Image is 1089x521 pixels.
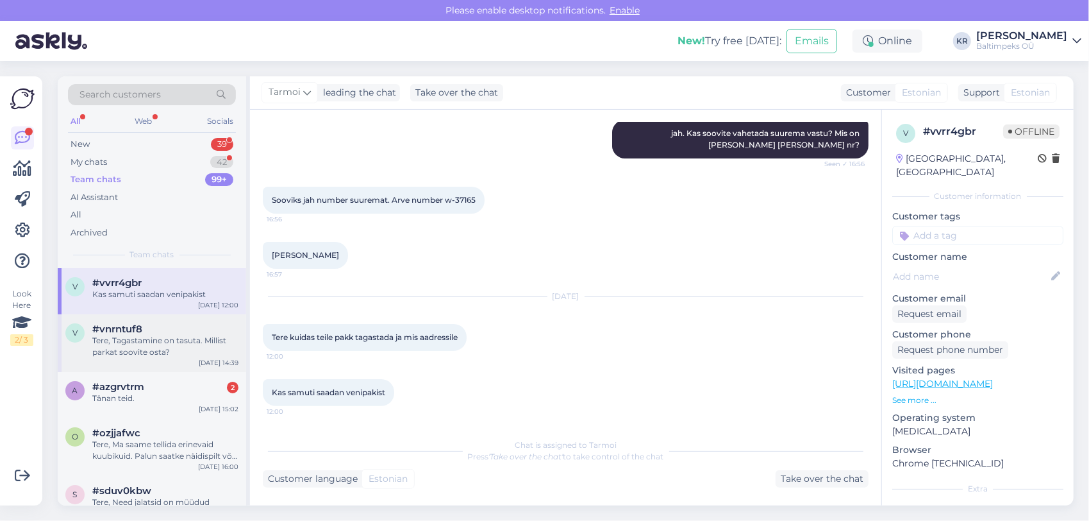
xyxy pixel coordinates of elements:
p: Browser [892,443,1063,457]
div: 2 / 3 [10,334,33,346]
div: [DATE] 15:02 [199,404,238,414]
p: Customer phone [892,328,1063,341]
div: Team chats [71,173,121,186]
div: [DATE] [263,291,869,302]
b: New! [678,35,705,47]
p: See more ... [892,395,1063,406]
span: #vnrntuf8 [92,323,142,335]
span: Estonian [369,472,408,486]
span: Press to take control of the chat [468,452,664,461]
div: [DATE] 16:00 [198,462,238,472]
span: s [73,490,78,499]
span: #azgrvtrm [92,381,144,393]
p: Notes [892,502,1063,516]
span: a [72,386,78,395]
span: 16:57 [267,269,315,279]
span: Tarmoi [269,85,301,99]
span: v [72,282,78,291]
div: Customer information [892,191,1063,202]
p: Visited pages [892,364,1063,377]
div: Tere, Tagastamine on tasuta. Millist parkat soovite osta? [92,335,238,358]
div: Web [133,113,155,130]
p: Customer email [892,292,1063,305]
div: Tere, Need jalatsid on müüdud [92,497,238,508]
input: Add name [893,269,1049,284]
div: Customer language [263,472,358,486]
span: #ozjjafwc [92,427,140,439]
div: Request phone number [892,341,1008,359]
div: Socials [204,113,236,130]
span: v [72,328,78,337]
div: Baltimpeks OÜ [976,41,1067,51]
span: jah. Kas soovite vahetada suurema vastu? Mis on [PERSON_NAME] [PERSON_NAME] nr? [671,128,861,149]
div: Tänan teid. [92,393,238,404]
div: 42 [210,156,233,169]
i: 'Take over the chat' [489,452,563,461]
div: Take over the chat [410,84,503,101]
span: Search customers [79,88,161,101]
span: o [72,432,78,441]
span: #sduv0kbw [92,485,151,497]
div: All [68,113,83,130]
a: [URL][DOMAIN_NAME] [892,378,993,389]
span: Tere kuidas teile pakk tagastada ja mis aadressile [272,332,458,342]
div: [DATE] 14:39 [199,358,238,368]
div: Kas samuti saadan venipakist [92,289,238,300]
p: Customer name [892,250,1063,264]
span: Seen ✓ 16:56 [817,159,865,169]
div: Look Here [10,288,33,346]
div: [PERSON_NAME] [976,31,1067,41]
span: Enable [606,4,644,16]
div: Extra [892,483,1063,495]
div: KR [953,32,971,50]
span: Kas samuti saadan venipakist [272,388,385,397]
div: My chats [71,156,107,169]
span: 16:56 [267,214,315,224]
div: AI Assistant [71,191,118,204]
span: Estonian [1011,86,1050,99]
div: Archived [71,226,108,239]
div: Try free [DATE]: [678,33,781,49]
span: Sooviks jah number suuremat. Arve number w-37165 [272,195,476,205]
span: [PERSON_NAME] [272,250,339,260]
span: 12:00 [267,407,315,416]
div: [DATE] 12:00 [198,300,238,310]
span: Chat is assigned to Tarmoi [515,440,617,450]
p: Customer tags [892,210,1063,223]
div: New [71,138,90,151]
span: 12:00 [267,352,315,361]
input: Add a tag [892,226,1063,245]
div: 39 [211,138,233,151]
img: Askly Logo [10,87,35,111]
div: Online [852,30,922,53]
p: Operating system [892,411,1063,425]
span: #vvrr4gbr [92,277,142,289]
span: Offline [1003,124,1060,139]
div: Tere, Ma saame tellida erinevaid kuubikuid. Palun saatke näidispilt või täpne kirjeldus [92,439,238,462]
div: Customer [841,86,891,99]
span: Estonian [902,86,941,99]
div: Request email [892,305,967,323]
div: Support [958,86,1000,99]
div: 99+ [205,173,233,186]
div: # vvrr4gbr [923,124,1003,139]
button: Emails [786,29,837,53]
a: [PERSON_NAME]Baltimpeks OÜ [976,31,1081,51]
p: [MEDICAL_DATA] [892,425,1063,438]
div: All [71,209,81,221]
div: [GEOGRAPHIC_DATA], [GEOGRAPHIC_DATA] [896,152,1038,179]
div: 2 [227,382,238,393]
div: Take over the chat [776,470,869,488]
p: Chrome [TECHNICAL_ID] [892,457,1063,470]
span: Team chats [130,249,174,260]
div: leading the chat [318,86,396,99]
span: v [903,128,908,138]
